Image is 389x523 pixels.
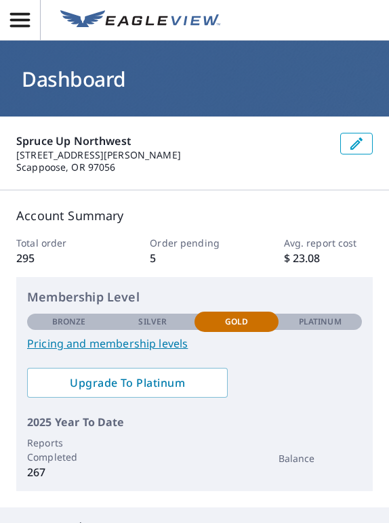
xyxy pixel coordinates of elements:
[16,236,106,250] p: Total order
[284,236,373,250] p: Avg. report cost
[16,133,329,149] p: Spruce Up Northwest
[27,288,362,306] p: Membership Level
[150,250,239,266] p: 5
[225,316,248,328] p: Gold
[27,436,111,464] p: Reports Completed
[138,316,167,328] p: Silver
[16,207,373,225] p: Account Summary
[27,414,362,430] p: 2025 Year To Date
[16,149,329,161] p: [STREET_ADDRESS][PERSON_NAME]
[299,316,342,328] p: Platinum
[38,375,217,390] span: Upgrade To Platinum
[150,236,239,250] p: Order pending
[52,316,86,328] p: Bronze
[60,10,220,30] img: EV Logo
[27,335,362,352] a: Pricing and membership levels
[16,250,106,266] p: 295
[284,250,373,266] p: $ 23.08
[27,368,228,398] a: Upgrade To Platinum
[16,65,373,93] h1: Dashboard
[27,464,111,480] p: 267
[279,451,363,465] p: Balance
[52,2,228,39] a: EV Logo
[16,161,329,173] p: Scappoose, OR 97056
